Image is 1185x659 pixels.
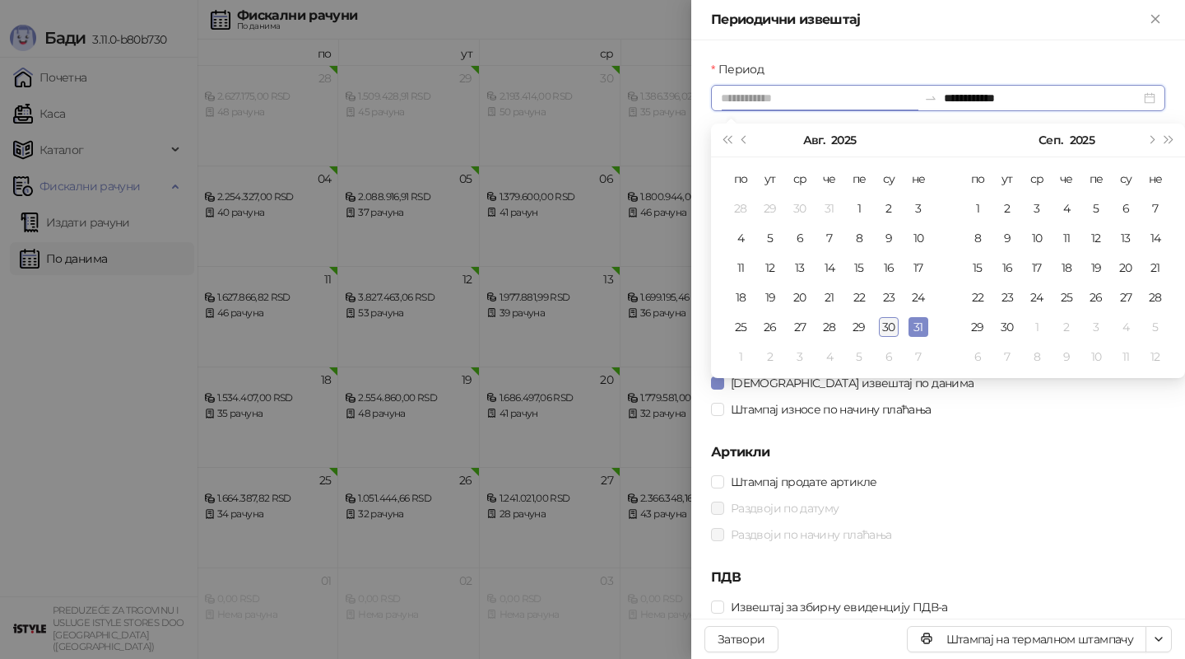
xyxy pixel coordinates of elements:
[785,194,815,223] td: 2025-07-30
[1111,164,1141,194] th: су
[992,283,1022,312] td: 2025-09-23
[908,317,928,337] div: 31
[1052,223,1081,253] td: 2025-09-11
[1116,287,1136,307] div: 27
[726,194,755,223] td: 2025-07-28
[1145,10,1165,30] button: Close
[1052,342,1081,372] td: 2025-10-09
[704,626,778,652] button: Затвори
[726,283,755,312] td: 2025-08-18
[963,342,992,372] td: 2025-10-06
[755,253,785,283] td: 2025-08-12
[844,342,874,372] td: 2025-09-05
[724,400,938,418] span: Штампај износе по начину плаћања
[1081,342,1111,372] td: 2025-10-10
[718,124,736,157] button: Претходна година (Control + left)
[904,223,933,253] td: 2025-08-10
[790,317,810,337] div: 27
[815,283,844,312] td: 2025-08-21
[879,347,899,367] div: 6
[1116,347,1136,367] div: 11
[908,228,928,248] div: 10
[820,317,839,337] div: 28
[803,124,825,157] button: Изабери месец
[968,287,987,307] div: 22
[844,164,874,194] th: пе
[731,258,750,278] div: 11
[755,164,785,194] th: ут
[755,342,785,372] td: 2025-09-02
[874,342,904,372] td: 2025-09-06
[711,60,774,78] label: Период
[721,89,918,107] input: Период
[907,626,1146,652] button: Штампај на термалном штампачу
[968,258,987,278] div: 15
[1027,199,1047,218] div: 3
[924,91,937,105] span: swap-right
[992,194,1022,223] td: 2025-09-02
[790,228,810,248] div: 6
[1141,194,1170,223] td: 2025-09-07
[968,347,987,367] div: 6
[1141,164,1170,194] th: не
[1086,228,1106,248] div: 12
[726,253,755,283] td: 2025-08-11
[997,347,1017,367] div: 7
[726,164,755,194] th: по
[731,317,750,337] div: 25
[785,253,815,283] td: 2025-08-13
[874,164,904,194] th: су
[731,199,750,218] div: 28
[755,194,785,223] td: 2025-07-29
[815,342,844,372] td: 2025-09-04
[711,10,1145,30] div: Периодични извештај
[849,287,869,307] div: 22
[760,317,780,337] div: 26
[844,223,874,253] td: 2025-08-08
[711,568,1165,587] h5: ПДВ
[992,342,1022,372] td: 2025-10-07
[997,317,1017,337] div: 30
[963,194,992,223] td: 2025-09-01
[908,199,928,218] div: 3
[1022,164,1052,194] th: ср
[1086,287,1106,307] div: 26
[874,194,904,223] td: 2025-08-02
[904,342,933,372] td: 2025-09-07
[1145,199,1165,218] div: 7
[731,228,750,248] div: 4
[849,258,869,278] div: 15
[815,312,844,342] td: 2025-08-28
[755,283,785,312] td: 2025-08-19
[874,223,904,253] td: 2025-08-09
[1116,228,1136,248] div: 13
[844,312,874,342] td: 2025-08-29
[904,312,933,342] td: 2025-08-31
[904,283,933,312] td: 2025-08-24
[724,526,898,544] span: Раздвоји по начину плаћања
[736,124,754,157] button: Претходни месец (PageUp)
[1081,194,1111,223] td: 2025-09-05
[790,347,810,367] div: 3
[992,223,1022,253] td: 2025-09-09
[724,598,955,616] span: Извештај за збирну евиденцију ПДВ-а
[1081,223,1111,253] td: 2025-09-12
[1116,258,1136,278] div: 20
[1022,283,1052,312] td: 2025-09-24
[726,223,755,253] td: 2025-08-04
[879,228,899,248] div: 9
[1081,283,1111,312] td: 2025-09-26
[1145,287,1165,307] div: 28
[1027,258,1047,278] div: 17
[1057,317,1076,337] div: 2
[1141,312,1170,342] td: 2025-10-05
[997,228,1017,248] div: 9
[908,258,928,278] div: 17
[879,287,899,307] div: 23
[724,374,980,392] span: [DEMOGRAPHIC_DATA] извештај по данима
[1027,287,1047,307] div: 24
[815,164,844,194] th: че
[790,258,810,278] div: 13
[724,499,845,517] span: Раздвоји по датуму
[874,253,904,283] td: 2025-08-16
